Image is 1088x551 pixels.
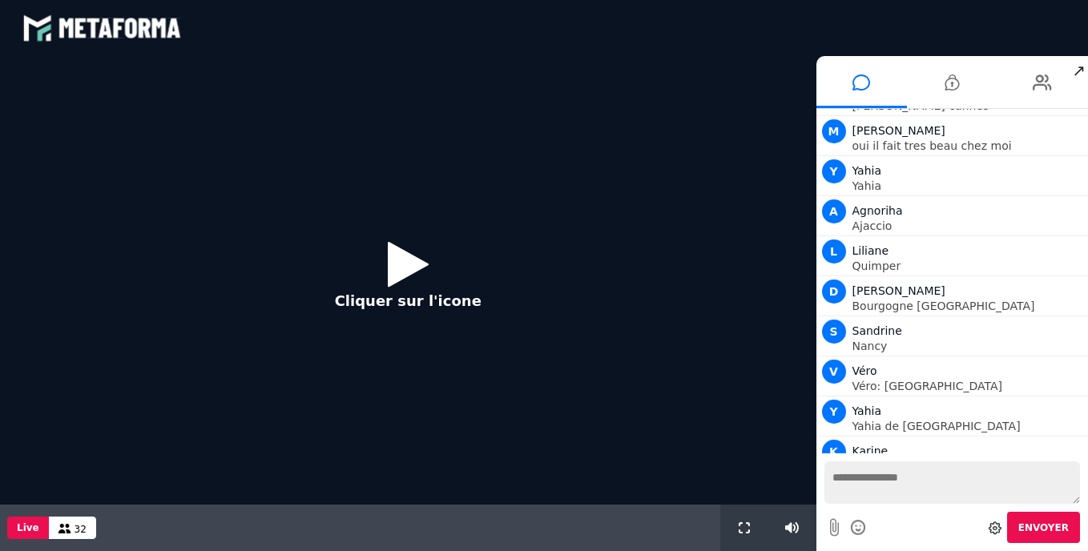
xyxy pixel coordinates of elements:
[852,404,882,417] span: Yahia
[822,159,846,183] span: Y
[822,360,846,384] span: V
[1007,512,1080,543] button: Envoyer
[319,229,498,332] button: Cliquer sur l'icone
[822,280,846,304] span: D
[852,204,903,217] span: Agnoriha
[822,320,846,344] span: S
[852,164,882,177] span: Yahia
[1018,522,1069,533] span: Envoyer
[852,244,889,257] span: Liliane
[822,119,846,143] span: M
[335,290,482,312] p: Cliquer sur l'icone
[852,124,945,137] span: [PERSON_NAME]
[822,239,846,263] span: L
[1070,56,1088,85] span: ↗
[822,440,846,464] span: K
[852,300,1085,312] p: Bourgogne [GEOGRAPHIC_DATA]
[852,324,902,337] span: Sandrine
[852,100,1085,111] p: [PERSON_NAME] cannes
[852,284,945,297] span: [PERSON_NAME]
[822,199,846,223] span: A
[852,420,1085,432] p: Yahia de [GEOGRAPHIC_DATA]
[852,364,877,377] span: Véro
[852,140,1085,151] p: oui il fait tres beau chez moi
[852,180,1085,191] p: Yahia
[852,444,889,457] span: Karine
[7,517,49,539] button: Live
[852,220,1085,231] p: Ajaccio
[822,400,846,424] span: Y
[852,340,1085,352] p: Nancy
[852,380,1085,392] p: Véro: [GEOGRAPHIC_DATA]
[75,524,87,535] span: 32
[852,260,1085,271] p: Quimper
